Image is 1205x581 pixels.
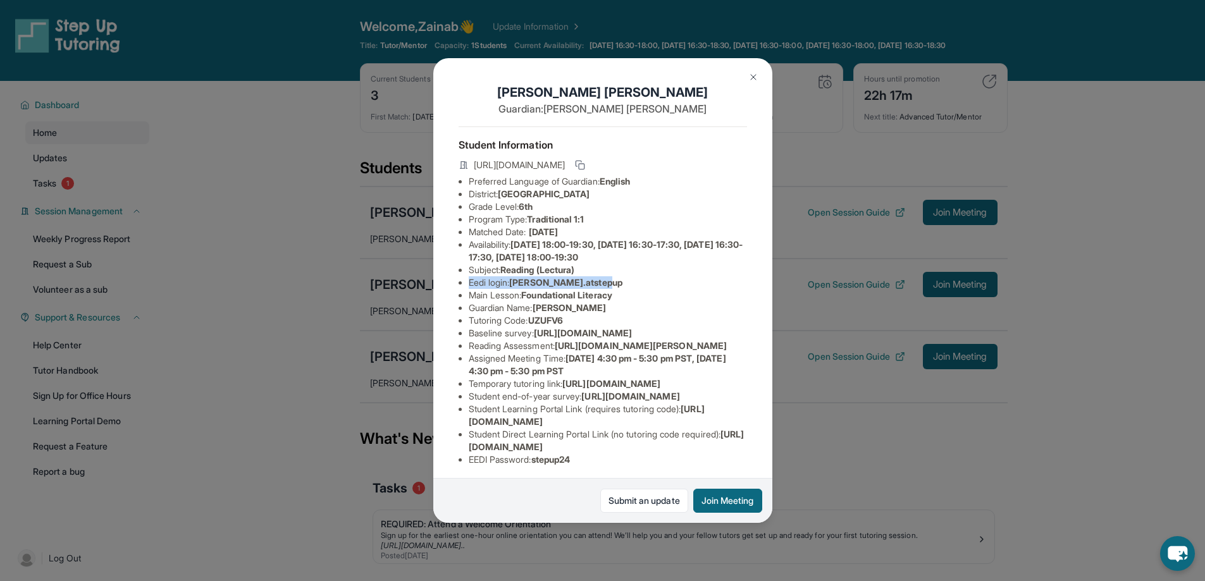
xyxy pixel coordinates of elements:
span: [GEOGRAPHIC_DATA] [498,188,590,199]
span: Traditional 1:1 [527,214,584,224]
span: [URL][DOMAIN_NAME] [562,378,660,389]
li: Student Direct Learning Portal Link (no tutoring code required) : [469,428,747,453]
span: [PERSON_NAME] [533,302,607,313]
li: Guardian Name : [469,302,747,314]
span: [PERSON_NAME].atstepup [509,277,622,288]
li: District: [469,188,747,200]
button: chat-button [1160,536,1195,571]
span: English [600,176,631,187]
li: Student Learning Portal Link (requires tutoring code) : [469,403,747,428]
li: Eedi login : [469,276,747,289]
li: EEDI Password : [469,453,747,466]
li: Baseline survey : [469,327,747,339]
span: 6th [519,201,533,212]
p: Guardian: [PERSON_NAME] [PERSON_NAME] [459,101,747,116]
h1: [PERSON_NAME] [PERSON_NAME] [459,83,747,101]
li: Grade Level: [469,200,747,213]
span: stepup24 [531,454,571,465]
li: Reading Assessment : [469,339,747,352]
li: Program Type: [469,213,747,226]
li: Temporary tutoring link : [469,377,747,390]
span: [DATE] 4:30 pm - 5:30 pm PST, [DATE] 4:30 pm - 5:30 pm PST [469,353,726,376]
a: Submit an update [600,489,688,513]
li: Assigned Meeting Time : [469,352,747,377]
li: Student end-of-year survey : [469,390,747,403]
img: Close Icon [748,72,758,82]
h4: Student Information [459,137,747,152]
span: [URL][DOMAIN_NAME][PERSON_NAME] [555,340,727,351]
li: Preferred Language of Guardian: [469,175,747,188]
span: [DATE] [529,226,558,237]
span: [DATE] 18:00-19:30, [DATE] 16:30-17:30, [DATE] 16:30-17:30, [DATE] 18:00-19:30 [469,239,743,262]
li: Availability: [469,238,747,264]
li: Tutoring Code : [469,314,747,327]
li: Matched Date: [469,226,747,238]
li: Main Lesson : [469,289,747,302]
span: [URL][DOMAIN_NAME] [534,327,632,338]
span: Reading (Lectura) [500,264,574,275]
li: Subject : [469,264,747,276]
span: UZUFV6 [528,315,563,326]
span: [URL][DOMAIN_NAME] [581,391,679,401]
span: [URL][DOMAIN_NAME] [474,159,565,171]
button: Join Meeting [693,489,762,513]
button: Copy link [572,157,588,173]
span: Foundational Literacy [521,290,612,300]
